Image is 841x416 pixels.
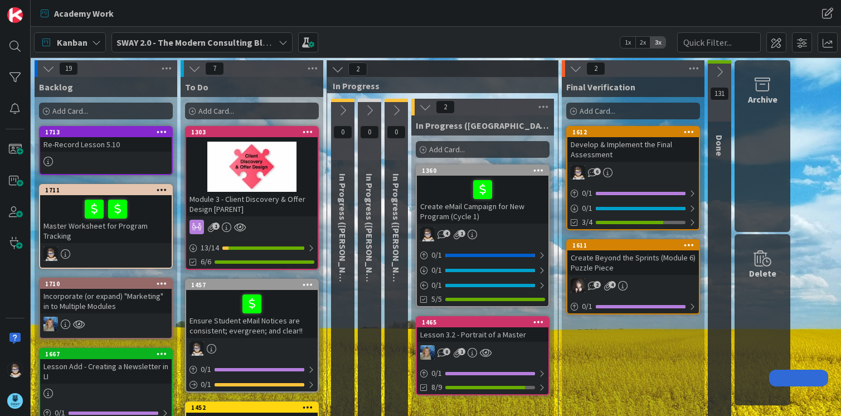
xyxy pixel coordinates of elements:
[458,230,465,237] span: 1
[650,37,665,48] span: 3x
[45,350,172,358] div: 1667
[710,87,729,100] span: 131
[443,230,450,237] span: 4
[45,128,172,136] div: 1713
[582,216,592,228] span: 3/4
[748,93,777,106] div: Archive
[185,81,208,93] span: To Do
[40,127,172,152] div: 1713Re-Record Lesson 5.10
[40,246,172,261] div: TP
[436,100,455,114] span: 2
[185,126,319,270] a: 1303Module 3 - Client Discovery & Offer Design [PARENT]13/146/6
[566,126,700,230] a: 1612Develop & Implement the Final AssessmentTP0/10/13/4
[567,127,699,137] div: 1612
[186,341,318,356] div: TP
[205,62,224,75] span: 7
[39,126,173,175] a: 1713Re-Record Lesson 5.10
[45,186,172,194] div: 1711
[191,281,318,289] div: 1457
[567,240,699,275] div: 1611Create Beyond the Sprints (Module 6) Puzzle Piece
[571,165,585,180] img: TP
[59,62,78,75] span: 19
[620,37,635,48] span: 1x
[201,242,219,254] span: 13 / 14
[45,280,172,288] div: 1710
[567,240,699,250] div: 1611
[586,62,605,75] span: 2
[567,186,699,200] div: 0/1
[567,127,699,162] div: 1612Develop & Implement the Final Assessment
[582,301,592,312] span: 0 / 1
[198,106,234,116] span: Add Card...
[7,393,23,409] img: avatar
[186,192,318,216] div: Module 3 - Client Discovery & Offer Design [PARENT]
[40,349,172,384] div: 1667Lesson Add - Creating a Newsletter in LI
[567,165,699,180] div: TP
[572,241,699,249] div: 1611
[201,256,211,268] span: 6/6
[417,166,548,224] div: 1360Create eMail Campaign for New Program (Cycle 1)
[186,362,318,376] div: 0/1
[417,366,548,380] div: 0/1
[333,125,352,139] span: 0
[391,173,402,296] span: In Progress (Fike)
[40,349,172,359] div: 1667
[416,120,550,131] span: In Progress (Tana)
[567,299,699,313] div: 0/1
[40,317,172,331] div: MA
[39,184,173,269] a: 1711Master Worksheet for Program TrackingTP
[417,278,548,292] div: 0/1
[360,125,379,139] span: 0
[422,318,548,326] div: 1465
[186,127,318,216] div: 1303Module 3 - Client Discovery & Offer Design [PARENT]
[201,379,211,390] span: 0 / 1
[422,167,548,175] div: 1360
[431,249,442,261] span: 0 / 1
[580,106,615,116] span: Add Card...
[186,241,318,255] div: 13/14
[116,37,292,48] b: SWAY 2.0 - The Modern Consulting Blueprint
[417,317,548,342] div: 1465Lesson 3.2 - Portrait of a Master
[212,222,220,230] span: 1
[567,137,699,162] div: Develop & Implement the Final Assessment
[572,128,699,136] div: 1612
[416,165,550,307] a: 1360Create eMail Campaign for New Program (Cycle 1)TP0/10/10/15/5
[39,278,173,339] a: 1710Incorporate (or expand) "Marketing" in to Multiple ModulesMA
[431,367,442,379] span: 0 / 1
[191,128,318,136] div: 1303
[186,280,318,338] div: 1457Ensure Student eMail Notices are consistent; evergreen; and clear!!
[52,106,88,116] span: Add Card...
[594,168,601,175] span: 6
[417,345,548,360] div: MA
[201,364,211,375] span: 0 / 1
[387,125,406,139] span: 0
[431,293,442,305] span: 5/5
[420,227,435,241] img: TP
[429,144,465,154] span: Add Card...
[417,227,548,241] div: TP
[417,263,548,277] div: 0/1
[417,317,548,327] div: 1465
[40,195,172,243] div: Master Worksheet for Program Tracking
[186,290,318,338] div: Ensure Student eMail Notices are consistent; evergreen; and clear!!
[567,201,699,215] div: 0/1
[43,246,58,261] img: TP
[714,135,725,156] span: Done
[749,267,776,280] div: Delete
[582,187,592,199] span: 0 / 1
[7,7,23,23] img: Visit kanbanzone.com
[609,281,616,288] span: 4
[364,173,375,296] span: In Progress (Barb)
[635,37,650,48] span: 2x
[348,62,367,76] span: 2
[57,36,87,49] span: Kanban
[191,404,318,412] div: 1452
[40,185,172,243] div: 1711Master Worksheet for Program Tracking
[186,378,318,391] div: 0/1
[566,81,635,93] span: Final Verification
[43,317,58,331] img: MA
[337,173,348,296] span: In Progress (Marina)
[567,250,699,275] div: Create Beyond the Sprints (Module 6) Puzzle Piece
[594,281,601,288] span: 2
[54,7,114,20] span: Academy Work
